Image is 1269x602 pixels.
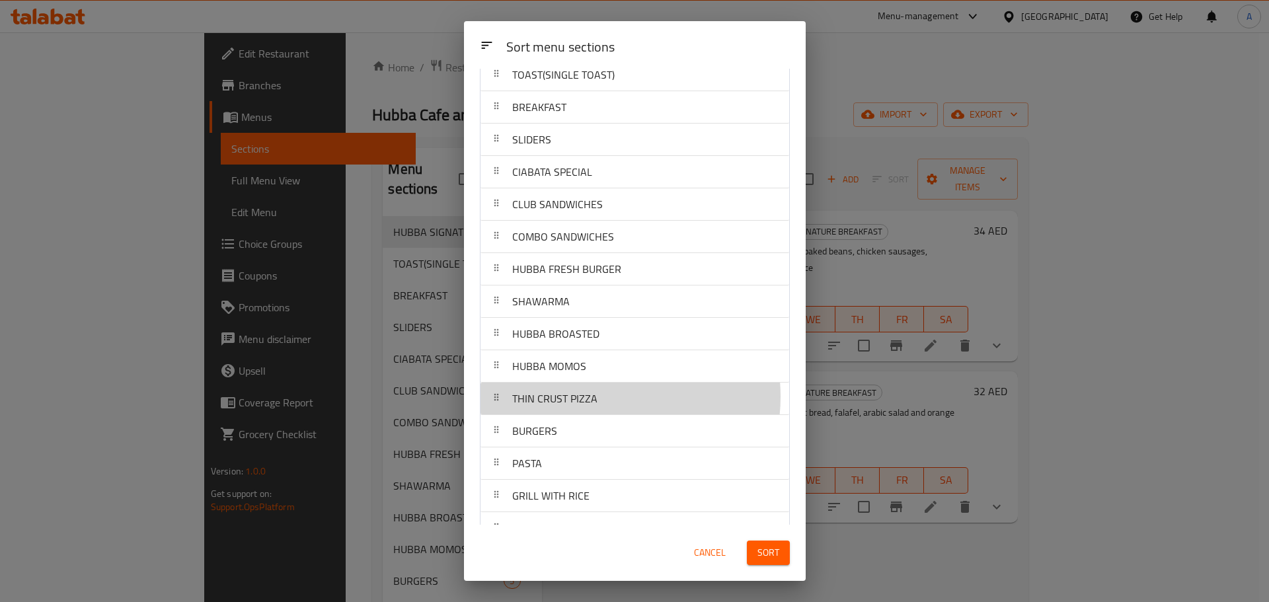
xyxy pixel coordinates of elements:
div: BURGERS [481,415,789,447]
span: SALADS & SIDES [512,518,589,538]
div: SALADS & SIDES [481,512,789,545]
div: COMBO SANDWICHES [481,221,789,253]
span: CLUB SANDWICHES [512,194,603,214]
span: TOAST(SINGLE TOAST) [512,65,615,85]
span: GRILL WITH RICE [512,486,590,506]
span: Sort [757,545,779,561]
span: BREAKFAST [512,97,566,117]
span: PASTA [512,453,542,473]
div: BREAKFAST [481,91,789,124]
button: Cancel [689,541,731,565]
div: HUBBA MOMOS [481,350,789,383]
span: Cancel [694,545,726,561]
div: THIN CRUST PIZZA [481,383,789,415]
span: SLIDERS [512,130,551,149]
div: SHAWARMA [481,285,789,318]
span: THIN CRUST PIZZA [512,389,597,408]
div: Sort menu sections [501,33,795,63]
span: HUBBA FRESH BURGER [512,259,621,279]
div: GRILL WITH RICE [481,480,789,512]
button: Sort [747,541,790,565]
div: SLIDERS [481,124,789,156]
div: HUBBA FRESH BURGER [481,253,789,285]
span: HUBBA BROASTED [512,324,599,344]
div: TOAST(SINGLE TOAST) [481,59,789,91]
div: CIABATA SPECIAL [481,156,789,188]
div: HUBBA BROASTED [481,318,789,350]
div: PASTA [481,447,789,480]
span: COMBO SANDWICHES [512,227,614,246]
div: CLUB SANDWICHES [481,188,789,221]
span: SHAWARMA [512,291,570,311]
span: BURGERS [512,421,557,441]
span: CIABATA SPECIAL [512,162,592,182]
span: HUBBA MOMOS [512,356,586,376]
